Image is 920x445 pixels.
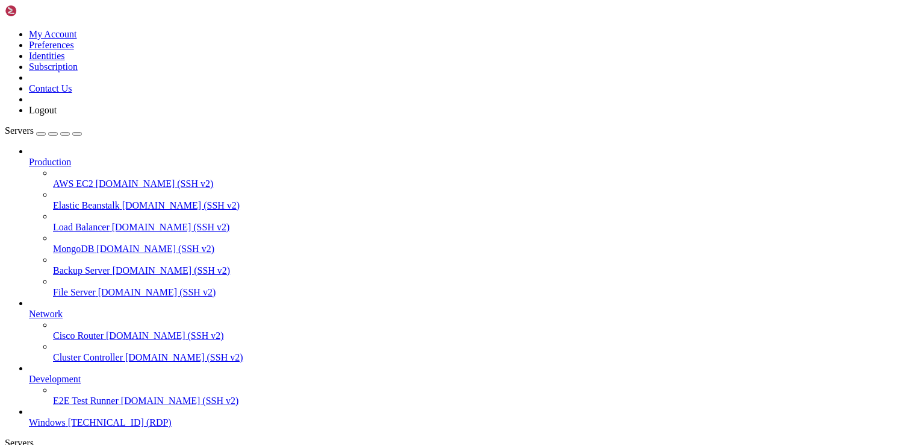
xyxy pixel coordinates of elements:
li: Development [29,363,915,406]
span: [DOMAIN_NAME] (SSH v2) [112,222,230,232]
li: E2E Test Runner [DOMAIN_NAME] (SSH v2) [53,385,915,406]
a: Windows [TECHNICAL_ID] (RDP) [29,417,915,428]
li: Windows [TECHNICAL_ID] (RDP) [29,406,915,428]
li: Backup Server [DOMAIN_NAME] (SSH v2) [53,254,915,276]
a: Load Balancer [DOMAIN_NAME] (SSH v2) [53,222,915,233]
span: [DOMAIN_NAME] (SSH v2) [113,265,231,276]
span: Development [29,374,81,384]
span: MongoDB [53,244,94,254]
span: [DOMAIN_NAME] (SSH v2) [122,200,240,210]
a: Logout [29,105,57,115]
a: MongoDB [DOMAIN_NAME] (SSH v2) [53,244,915,254]
span: Production [29,157,71,167]
a: AWS EC2 [DOMAIN_NAME] (SSH v2) [53,178,915,189]
span: [DOMAIN_NAME] (SSH v2) [106,330,224,341]
span: Load Balancer [53,222,110,232]
span: [DOMAIN_NAME] (SSH v2) [121,396,239,406]
span: Network [29,309,63,319]
li: Cisco Router [DOMAIN_NAME] (SSH v2) [53,320,915,341]
li: Load Balancer [DOMAIN_NAME] (SSH v2) [53,211,915,233]
span: [DOMAIN_NAME] (SSH v2) [96,178,214,189]
span: Backup Server [53,265,110,276]
a: Network [29,309,915,320]
a: Servers [5,125,82,136]
li: AWS EC2 [DOMAIN_NAME] (SSH v2) [53,168,915,189]
a: Subscription [29,62,78,72]
a: Identities [29,51,65,61]
span: [DOMAIN_NAME] (SSH v2) [125,352,243,362]
li: Production [29,146,915,298]
li: Cluster Controller [DOMAIN_NAME] (SSH v2) [53,341,915,363]
a: My Account [29,29,77,39]
span: Windows [29,417,66,428]
span: [TECHNICAL_ID] (RDP) [68,417,172,428]
li: File Server [DOMAIN_NAME] (SSH v2) [53,276,915,298]
span: File Server [53,287,96,297]
img: Shellngn [5,5,74,17]
a: Production [29,157,915,168]
span: Cluster Controller [53,352,123,362]
a: Development [29,374,915,385]
a: Cluster Controller [DOMAIN_NAME] (SSH v2) [53,352,915,363]
li: Network [29,298,915,363]
a: Cisco Router [DOMAIN_NAME] (SSH v2) [53,330,915,341]
span: [DOMAIN_NAME] (SSH v2) [98,287,216,297]
span: [DOMAIN_NAME] (SSH v2) [96,244,214,254]
li: MongoDB [DOMAIN_NAME] (SSH v2) [53,233,915,254]
a: File Server [DOMAIN_NAME] (SSH v2) [53,287,915,298]
span: Cisco Router [53,330,104,341]
a: Preferences [29,40,74,50]
span: Servers [5,125,34,136]
span: Elastic Beanstalk [53,200,120,210]
a: E2E Test Runner [DOMAIN_NAME] (SSH v2) [53,396,915,406]
a: Contact Us [29,83,72,93]
span: E2E Test Runner [53,396,119,406]
a: Elastic Beanstalk [DOMAIN_NAME] (SSH v2) [53,200,915,211]
span: AWS EC2 [53,178,93,189]
li: Elastic Beanstalk [DOMAIN_NAME] (SSH v2) [53,189,915,211]
a: Backup Server [DOMAIN_NAME] (SSH v2) [53,265,915,276]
